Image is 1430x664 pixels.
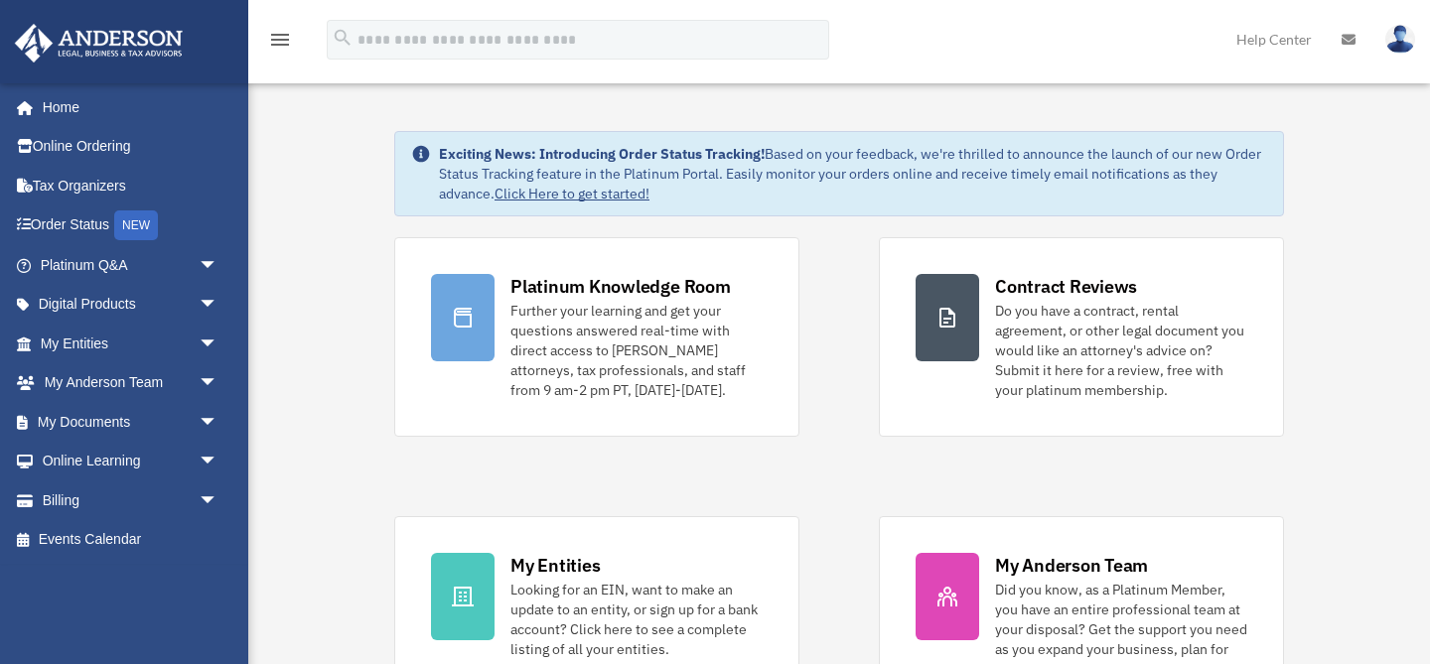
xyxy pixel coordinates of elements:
div: Do you have a contract, rental agreement, or other legal document you would like an attorney's ad... [995,301,1247,400]
div: Contract Reviews [995,274,1137,299]
div: Platinum Knowledge Room [510,274,731,299]
div: My Entities [510,553,600,578]
div: Looking for an EIN, want to make an update to an entity, or sign up for a bank account? Click her... [510,580,763,659]
a: Online Learningarrow_drop_down [14,442,248,481]
a: Order StatusNEW [14,205,248,246]
a: Platinum Q&Aarrow_drop_down [14,245,248,285]
div: NEW [114,210,158,240]
a: Platinum Knowledge Room Further your learning and get your questions answered real-time with dire... [394,237,799,437]
div: Further your learning and get your questions answered real-time with direct access to [PERSON_NAM... [510,301,763,400]
div: My Anderson Team [995,553,1148,578]
i: search [332,27,354,49]
a: Contract Reviews Do you have a contract, rental agreement, or other legal document you would like... [879,237,1284,437]
span: arrow_drop_down [199,324,238,364]
img: Anderson Advisors Platinum Portal [9,24,189,63]
span: arrow_drop_down [199,285,238,326]
span: arrow_drop_down [199,480,238,521]
span: arrow_drop_down [199,402,238,443]
a: Online Ordering [14,127,248,167]
a: Digital Productsarrow_drop_down [14,285,248,325]
i: menu [268,28,292,52]
a: My Anderson Teamarrow_drop_down [14,363,248,403]
a: menu [268,35,292,52]
span: arrow_drop_down [199,245,238,286]
strong: Exciting News: Introducing Order Status Tracking! [439,145,765,163]
a: My Entitiesarrow_drop_down [14,324,248,363]
img: User Pic [1385,25,1415,54]
a: My Documentsarrow_drop_down [14,402,248,442]
a: Click Here to get started! [495,185,649,202]
a: Tax Organizers [14,166,248,205]
a: Billingarrow_drop_down [14,480,248,520]
span: arrow_drop_down [199,442,238,482]
a: Events Calendar [14,520,248,560]
span: arrow_drop_down [199,363,238,404]
div: Based on your feedback, we're thrilled to announce the launch of our new Order Status Tracking fe... [439,144,1267,203]
a: Home [14,87,238,127]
